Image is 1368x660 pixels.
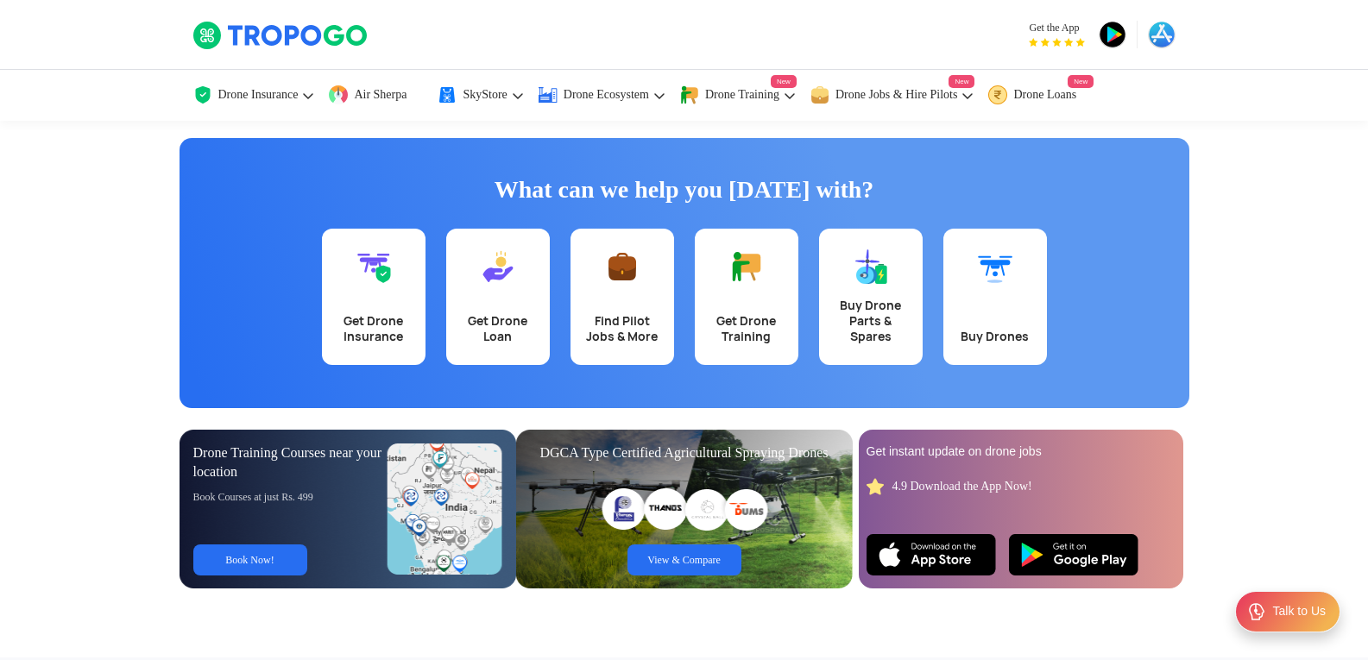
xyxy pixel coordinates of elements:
img: playstore [1099,21,1126,48]
img: appstore [1148,21,1176,48]
img: Get Drone Insurance [356,249,391,284]
span: Drone Jobs & Hire Pilots [835,88,958,102]
img: Buy Drones [978,249,1012,284]
img: Get Drone Training [729,249,764,284]
img: Ios [867,534,996,575]
img: TropoGo Logo [192,21,369,50]
a: Get Drone Training [695,229,798,365]
div: Get Drone Training [705,313,788,344]
div: Buy Drones [954,329,1037,344]
div: DGCA Type Certified Agricultural Spraying Drones [530,443,839,462]
a: Get Drone Insurance [322,229,426,365]
span: New [771,75,797,88]
a: SkyStore [437,70,524,121]
a: Buy Drones [943,229,1047,365]
a: Drone LoansNew [987,70,1094,121]
span: Drone Ecosystem [564,88,649,102]
div: Book Courses at just Rs. 499 [193,490,388,504]
a: Buy Drone Parts & Spares [819,229,923,365]
img: Buy Drone Parts & Spares [854,249,888,284]
a: Drone Ecosystem [538,70,666,121]
span: New [949,75,974,88]
img: Get Drone Loan [481,249,515,284]
div: Buy Drone Parts & Spares [829,298,912,344]
a: Drone Jobs & Hire PilotsNew [810,70,975,121]
div: Find Pilot Jobs & More [581,313,664,344]
span: Drone Training [705,88,779,102]
a: Get Drone Loan [446,229,550,365]
a: Book Now! [193,544,307,575]
span: New [1068,75,1094,88]
img: Playstore [1009,534,1138,575]
a: Drone Insurance [192,70,316,121]
div: 4.9 Download the App Now! [892,478,1032,494]
img: star_rating [867,478,884,495]
a: Drone TrainingNew [679,70,797,121]
span: Air Sherpa [354,88,407,102]
a: Air Sherpa [328,70,424,121]
a: View & Compare [627,544,741,575]
div: Get Drone Loan [457,313,539,344]
div: Get Drone Insurance [332,313,415,344]
a: Find Pilot Jobs & More [571,229,674,365]
div: Talk to Us [1273,603,1326,620]
div: Get instant update on drone jobs [867,443,1176,461]
span: Drone Insurance [218,88,299,102]
span: Get the App [1029,21,1085,35]
span: SkyStore [463,88,507,102]
img: App Raking [1029,38,1085,47]
img: Find Pilot Jobs & More [605,249,640,284]
img: ic_Support.svg [1246,601,1267,622]
span: Drone Loans [1013,88,1076,102]
div: Drone Training Courses near your location [193,443,388,481]
h1: What can we help you [DATE] with? [192,173,1176,207]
